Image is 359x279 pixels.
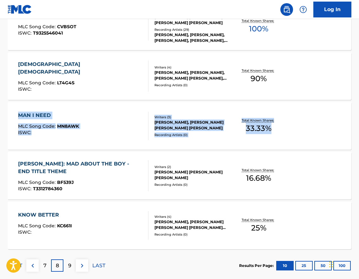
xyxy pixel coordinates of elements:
[242,68,276,73] p: Total Known Shares:
[249,23,268,35] span: 100 %
[57,123,79,129] span: MN8AWK
[154,214,230,219] div: Writers ( 4 )
[57,24,76,29] span: CVBSOT
[276,261,294,270] button: 10
[18,179,57,185] span: MLC Song Code :
[280,3,293,16] a: Public Search
[8,5,32,14] img: MLC Logo
[18,229,33,235] span: ISWC :
[242,217,276,222] p: Total Known Shares:
[8,52,351,100] a: [DEMOGRAPHIC_DATA] [DEMOGRAPHIC_DATA]MLC Song Code:LT4G4SISWC:Writers (4)[PERSON_NAME], [PERSON_N...
[329,255,333,274] div: Drag
[29,262,36,269] img: left
[92,262,105,269] p: LAST
[18,223,57,229] span: MLC Song Code :
[33,186,62,191] span: T3312784360
[33,30,63,36] span: T9325546041
[314,261,332,270] button: 50
[57,179,74,185] span: BF539J
[68,262,71,269] p: 9
[154,70,230,81] div: [PERSON_NAME], [PERSON_NAME], [PERSON_NAME] [PERSON_NAME], [PERSON_NAME]
[242,168,276,172] p: Total Known Shares:
[18,80,57,86] span: MLC Song Code :
[18,186,33,191] span: ISWC :
[78,262,86,269] img: right
[8,102,351,150] a: MAN I NEEDMLC Song Code:MN8AWKISWC:Writers (3)[PERSON_NAME], [PERSON_NAME] [PERSON_NAME] [PERSON_...
[18,86,33,92] span: ISWC :
[18,112,79,119] div: MAN I NEED
[154,232,230,237] div: Recording Artists ( 0 )
[18,61,143,76] div: [DEMOGRAPHIC_DATA] [DEMOGRAPHIC_DATA]
[246,123,271,134] span: 33.33 %
[295,261,313,270] button: 25
[18,123,57,129] span: MLC Song Code :
[327,249,359,279] iframe: Chat Widget
[154,115,230,120] div: Writers ( 3 )
[57,80,75,86] span: LT4G4S
[242,118,276,123] p: Total Known Shares:
[18,24,57,29] span: MLC Song Code :
[154,27,230,32] div: Recording Artists ( 29 )
[18,211,72,219] div: KNOW BETTER
[313,2,351,17] a: Log In
[154,120,230,131] div: [PERSON_NAME], [PERSON_NAME] [PERSON_NAME] [PERSON_NAME]
[239,263,275,269] p: Results Per Page:
[251,222,266,234] span: 25 %
[251,73,267,84] span: 90 %
[297,3,310,16] div: Help
[154,14,230,26] div: [PERSON_NAME] [PERSON_NAME], [PERSON_NAME] [PERSON_NAME]
[242,18,276,23] p: Total Known Shares:
[246,172,271,184] span: 16.68 %
[57,223,72,229] span: KC661I
[56,262,59,269] p: 8
[154,133,230,137] div: Recording Artists ( 0 )
[8,3,351,50] a: CROSSWORDSMLC Song Code:CVBSOTISWC:T9325546041Writers (2)[PERSON_NAME] [PERSON_NAME], [PERSON_NAM...
[154,182,230,187] div: Recording Artists ( 0 )
[283,6,290,13] img: search
[154,219,230,230] div: [PERSON_NAME], [PERSON_NAME] [PERSON_NAME] [PERSON_NAME] [PERSON_NAME] [PERSON_NAME]
[154,32,230,43] div: [PERSON_NAME], [PERSON_NAME], [PERSON_NAME], [PERSON_NAME], [PERSON_NAME]
[154,83,230,88] div: Recording Artists ( 0 )
[8,152,351,199] a: [PERSON_NAME]: MAD ABOUT THE BOY - END TITLE THEMEMLC Song Code:BF539JISWC:T3312784360Writers (2)...
[18,130,33,135] span: ISWC :
[8,202,351,249] a: KNOW BETTERMLC Song Code:KC661IISWC:Writers (4)[PERSON_NAME], [PERSON_NAME] [PERSON_NAME] [PERSON...
[43,262,47,269] p: 7
[299,6,307,13] img: help
[154,169,230,181] div: [PERSON_NAME] [PERSON_NAME] [PERSON_NAME]
[18,160,143,175] div: [PERSON_NAME]: MAD ABOUT THE BOY - END TITLE THEME
[18,30,33,36] span: ISWC :
[154,165,230,169] div: Writers ( 2 )
[154,65,230,70] div: Writers ( 4 )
